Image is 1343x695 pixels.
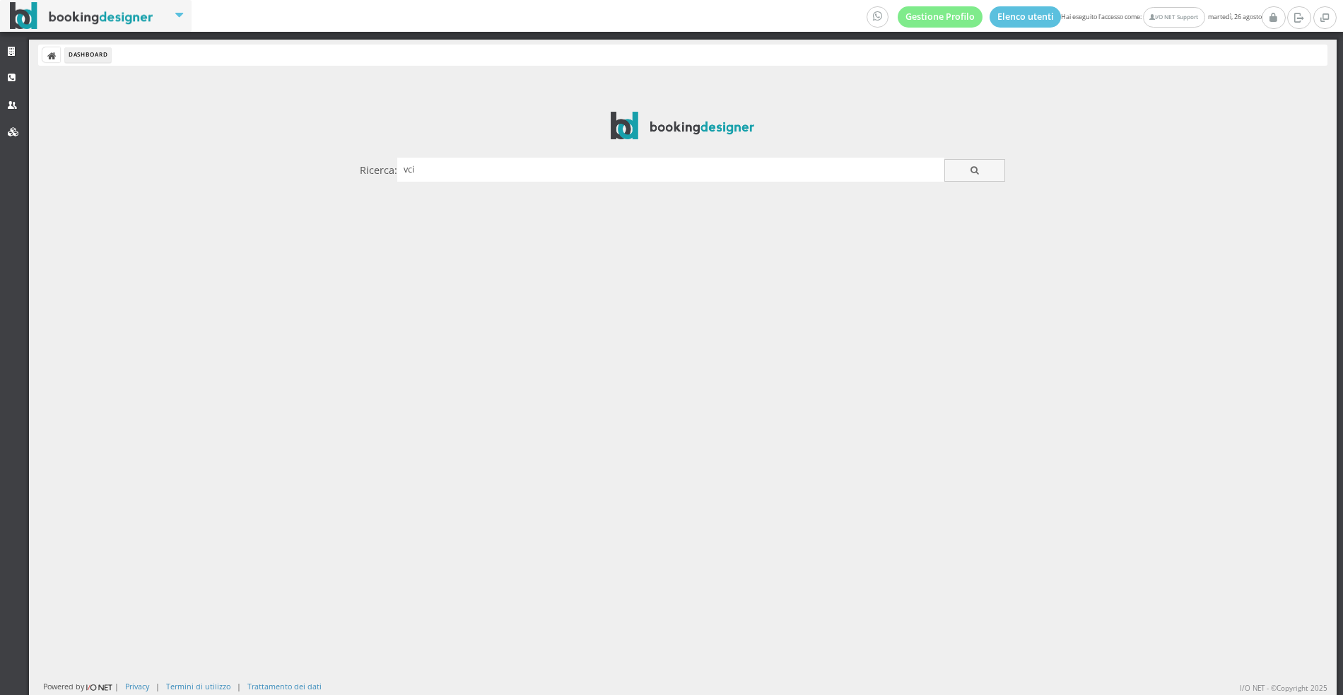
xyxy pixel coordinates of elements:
img: ionet_small_logo.png [84,682,115,693]
a: Gestione Profilo [898,6,983,28]
a: Termini di utilizzo [166,681,230,691]
div: | [156,681,160,691]
h4: Ricerca: [360,164,397,176]
li: Dashboard [65,47,111,63]
a: Elenco utenti [990,6,1062,28]
a: Trattamento dei dati [247,681,322,691]
div: Powered by | [43,681,119,693]
img: BookingDesigner.com [611,112,754,139]
a: Privacy [125,681,149,691]
a: I/O NET Support [1143,7,1204,28]
span: Hai eseguito l'accesso come: martedì, 26 agosto [867,6,1262,28]
img: BookingDesigner.com [10,2,153,30]
div: | [237,681,241,691]
input: organizzazioni e strutture [397,158,944,181]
